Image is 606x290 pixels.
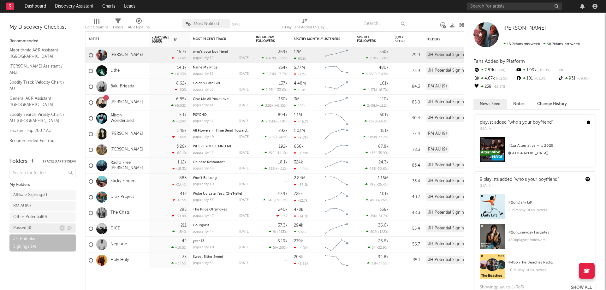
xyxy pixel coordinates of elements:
[380,129,389,133] div: 151k
[322,205,351,221] svg: Chart title
[508,236,590,244] div: 480k playlist followers
[294,198,308,203] div: -12.7k
[171,72,187,76] div: +8.33 %
[294,56,306,61] div: 602k
[110,257,129,263] a: Holy Holy
[265,120,274,123] span: 2.25k
[128,16,150,34] div: A&R Pipeline
[176,81,187,86] div: 8.62k
[365,182,389,186] div: ( )
[9,63,69,76] a: [PERSON_NAME] Assistant / ANZ
[193,176,250,180] div: Won't Be Long
[395,130,420,138] div: 77.4
[193,82,250,85] div: Golden Gate Girl
[395,99,420,106] div: 85.0
[508,229,590,236] div: # 2 on Everyday Favorites
[369,120,375,123] span: 457
[193,98,250,101] div: Give Me All Your Love
[294,208,303,212] div: 478k
[267,199,274,202] span: 248
[294,214,308,218] div: -14.3k
[508,206,590,214] div: 2.19M playlist followers
[278,160,288,164] div: 18.1k
[503,26,546,31] span: [PERSON_NAME]
[473,83,515,91] div: 238
[379,57,388,60] span: -39 %
[379,208,389,212] div: 336k
[13,202,31,210] div: RM AU ( 9 )
[533,77,546,80] span: -61.3 %
[110,147,143,152] a: [PERSON_NAME]
[193,151,214,155] div: popularity: 47
[377,88,388,92] span: -16.7 %
[180,208,187,212] div: 295
[480,119,553,126] div: playlist added
[177,160,187,164] div: 1.12k
[475,254,595,284] a: #45onThe Beaches Radio10.6kplaylist followers
[503,25,546,32] a: [PERSON_NAME]
[9,24,76,31] div: My Discovery Checklist
[172,135,187,139] div: -1.65 %
[480,176,559,183] div: 9 playlists added
[426,98,478,106] div: JH Potential Signings (14)
[357,35,379,43] div: Spotify Followers
[426,67,478,74] div: JH Potential Signings (14)
[508,266,590,274] div: 10.6k playlist followers
[276,73,287,76] span: -27.7 %
[395,67,420,75] div: 73.9
[380,113,389,117] div: 501k
[367,88,376,92] span: 4.17k
[377,151,388,155] span: -35.9 %
[279,81,288,86] div: 137k
[508,142,590,157] div: # 1 on Alternative Hits 2025 ([GEOGRAPHIC_DATA])
[322,63,351,79] svg: Chart title
[278,113,288,117] div: 894k
[395,146,420,154] div: 72.3
[239,104,250,107] div: [DATE]
[275,199,287,202] span: +95.3 %
[239,151,250,155] div: [DATE]
[395,83,420,91] div: 84.3
[176,129,187,133] div: 3.45k
[379,66,389,70] div: 480k
[110,84,134,89] a: Balu Brigada
[378,160,389,164] div: 24.3k
[294,160,303,164] div: 324k
[508,120,553,125] a: "who’s your boyfriend"
[85,24,108,31] div: Edit Columns
[239,214,250,218] div: [DATE]
[426,38,474,41] div: Folders
[110,100,143,105] a: [PERSON_NAME]
[193,66,217,69] a: Name My Price
[173,198,187,202] div: -12.5 %
[294,66,305,70] div: 5.77M
[193,145,232,148] a: WHERE YOU'LL FIND ME
[377,104,388,108] span: +1.11 %
[366,73,375,76] span: 3.63k
[193,208,227,211] a: The Price Of Smokes
[266,88,275,92] span: 2.93k
[9,201,76,211] a: RM AU(9)
[9,212,76,222] a: Other Potential(0)
[276,57,287,60] span: -52.5 %
[322,142,351,158] svg: Chart title
[110,210,130,216] a: The Chats
[239,167,250,170] div: [DATE]
[294,72,306,76] div: -171k
[322,79,351,95] svg: Chart title
[322,95,351,110] svg: Chart title
[193,224,209,227] a: Hourglass
[537,69,550,72] span: -81.9 %
[193,214,214,218] div: popularity: 47
[193,192,250,196] div: Woke Up Late (feat. Che'Nelle)
[264,135,288,139] div: ( )
[473,59,525,64] span: Fans Added by Platform
[239,183,250,186] div: [DATE]
[370,151,376,155] span: 416
[426,193,478,201] div: JH Potential Signings (14)
[110,68,120,74] a: Lithe
[172,214,187,218] div: -50.8 %
[128,24,150,31] div: A&R Pipeline
[380,192,389,196] div: 101k
[294,135,308,139] div: -9.81k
